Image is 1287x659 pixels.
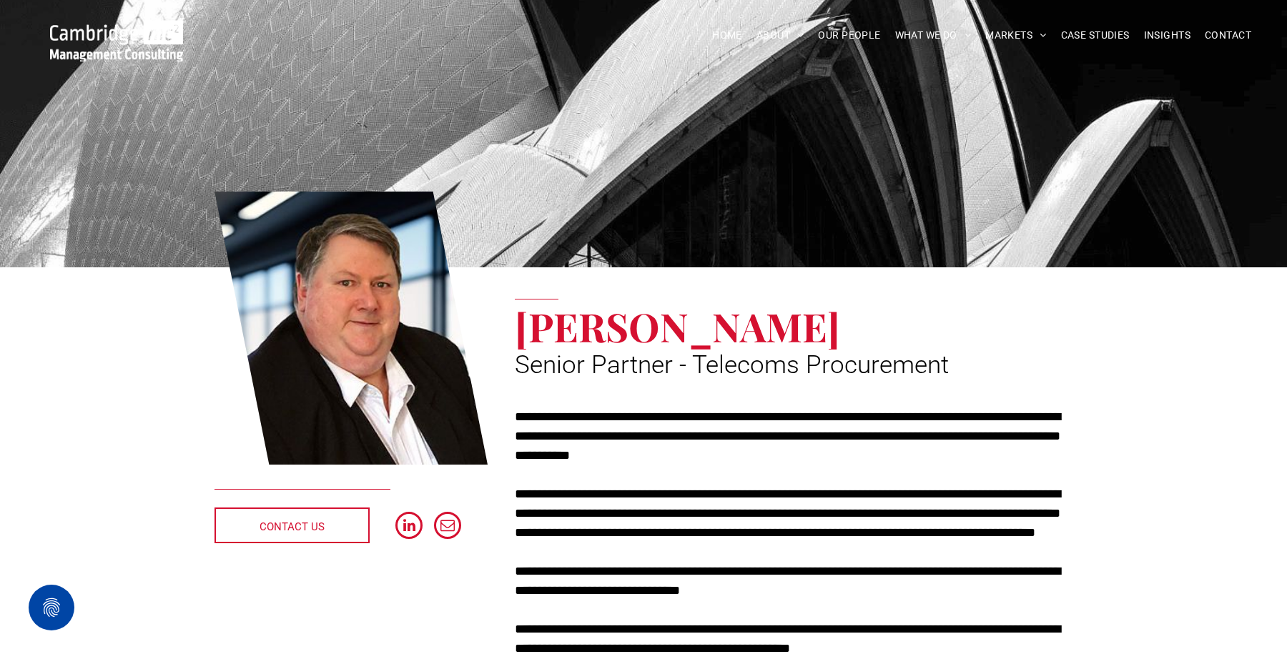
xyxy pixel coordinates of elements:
[811,24,887,46] a: OUR PEOPLE
[50,22,183,37] a: Your Business Transformed | Cambridge Management Consulting
[1137,24,1198,46] a: INSIGHTS
[749,24,812,46] a: ABOUT
[434,512,461,542] a: email
[214,189,488,467] a: Procurement | Eric Green | Senior Partner - Telecoms Procurement
[395,512,423,542] a: linkedin
[515,299,840,352] span: [PERSON_NAME]
[515,350,949,380] span: Senior Partner - Telecoms Procurement
[978,24,1053,46] a: MARKETS
[50,20,183,61] img: Go to Homepage
[1054,24,1137,46] a: CASE STUDIES
[214,507,370,543] a: CONTACT US
[260,509,325,545] span: CONTACT US
[1198,24,1258,46] a: CONTACT
[888,24,979,46] a: WHAT WE DO
[705,24,749,46] a: HOME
